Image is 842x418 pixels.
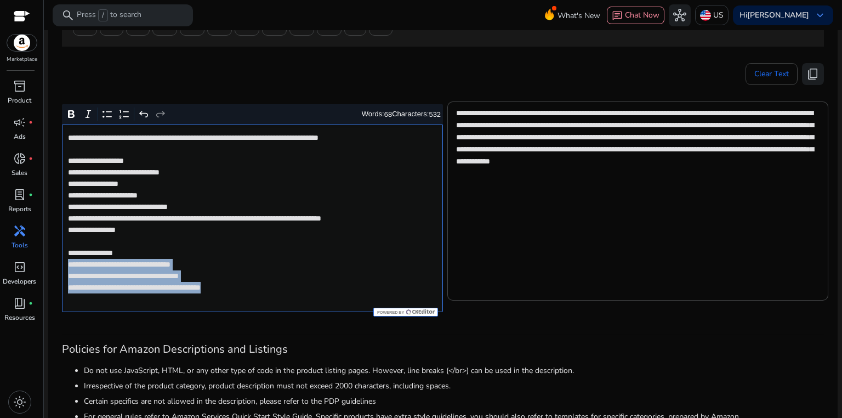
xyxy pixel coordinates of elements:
[3,276,36,286] p: Developers
[13,116,26,129] span: campaign
[369,18,392,36] button: ◆
[13,80,26,93] span: inventory_2
[62,104,443,125] div: Editor toolbar
[557,6,600,25] span: What's New
[61,9,75,22] span: search
[84,365,824,376] li: Do not use JavaScript, HTML, or any other type of code in the product listing pages. However, lin...
[700,10,711,21] img: us.svg
[100,18,123,36] button: ©
[29,301,33,306] span: fiber_manual_record
[8,204,31,214] p: Reports
[29,120,33,125] span: fiber_manual_record
[384,110,392,118] label: 68
[84,380,824,392] li: Irrespective of the product category, product description must not exceed 2000 characters, includ...
[813,9,827,22] span: keyboard_arrow_down
[29,156,33,161] span: fiber_manual_record
[13,188,26,201] span: lab_profile
[802,63,824,85] button: content_copy
[4,313,35,323] p: Resources
[7,35,37,51] img: amazon.svg
[344,18,366,36] button: ♥
[317,18,342,36] button: ™
[8,95,31,105] p: Product
[98,9,108,21] span: /
[362,108,441,121] div: Words: Characters:
[84,396,824,407] li: Certain specifics are not allowed in the description, please refer to the PDP guidelines
[13,152,26,165] span: donut_small
[73,18,97,36] button: ✔
[12,240,28,250] p: Tools
[14,132,26,142] p: Ads
[235,18,259,36] button: ③
[62,343,824,356] h3: Policies for Amazon Descriptions and Listings
[625,10,659,20] span: Chat Now
[13,224,26,238] span: handyman
[754,63,789,85] span: Clear Text
[12,168,27,178] p: Sales
[180,18,204,36] button: ①
[429,110,441,118] label: 532
[673,9,686,22] span: hub
[152,18,177,36] button: ★
[77,9,141,21] p: Press to search
[62,125,443,312] div: Rich Text Editor. Editing area: main. Press Alt+0 for help.
[262,18,287,36] button: ④
[669,4,691,26] button: hub
[207,18,232,36] button: ②
[713,5,724,25] p: US
[126,18,150,36] button: ®
[739,12,809,19] p: Hi
[289,18,314,36] button: ⚠
[7,55,37,64] p: Marketplace
[13,261,26,274] span: code_blocks
[806,67,820,81] span: content_copy
[747,10,809,20] b: [PERSON_NAME]
[607,7,664,24] button: chatChat Now
[376,310,404,315] span: Powered by
[13,297,26,310] span: book_4
[29,193,33,197] span: fiber_manual_record
[746,63,798,85] button: Clear Text
[13,396,26,409] span: light_mode
[612,10,623,21] span: chat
